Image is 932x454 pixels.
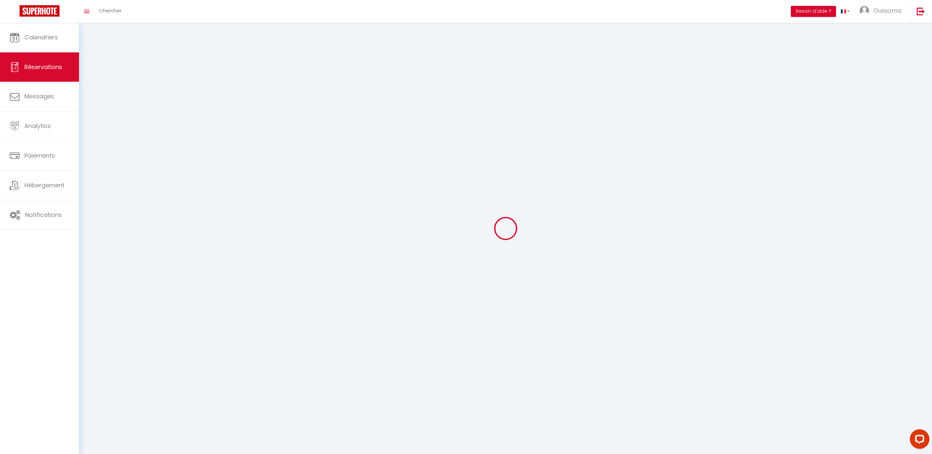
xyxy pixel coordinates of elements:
span: Hébergement [24,181,64,189]
span: Calendriers [24,33,58,41]
img: ... [859,6,869,16]
iframe: LiveChat chat widget [905,427,932,454]
span: Notifications [25,211,62,219]
span: Oussama [873,7,902,15]
span: Paiements [24,151,55,160]
img: logout [917,7,925,15]
img: Super Booking [20,5,60,17]
span: Messages [24,92,54,100]
button: Besoin d'aide ? [791,6,836,17]
span: Réservations [24,63,62,71]
span: Analytics [24,122,51,130]
span: Chercher [99,7,122,14]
